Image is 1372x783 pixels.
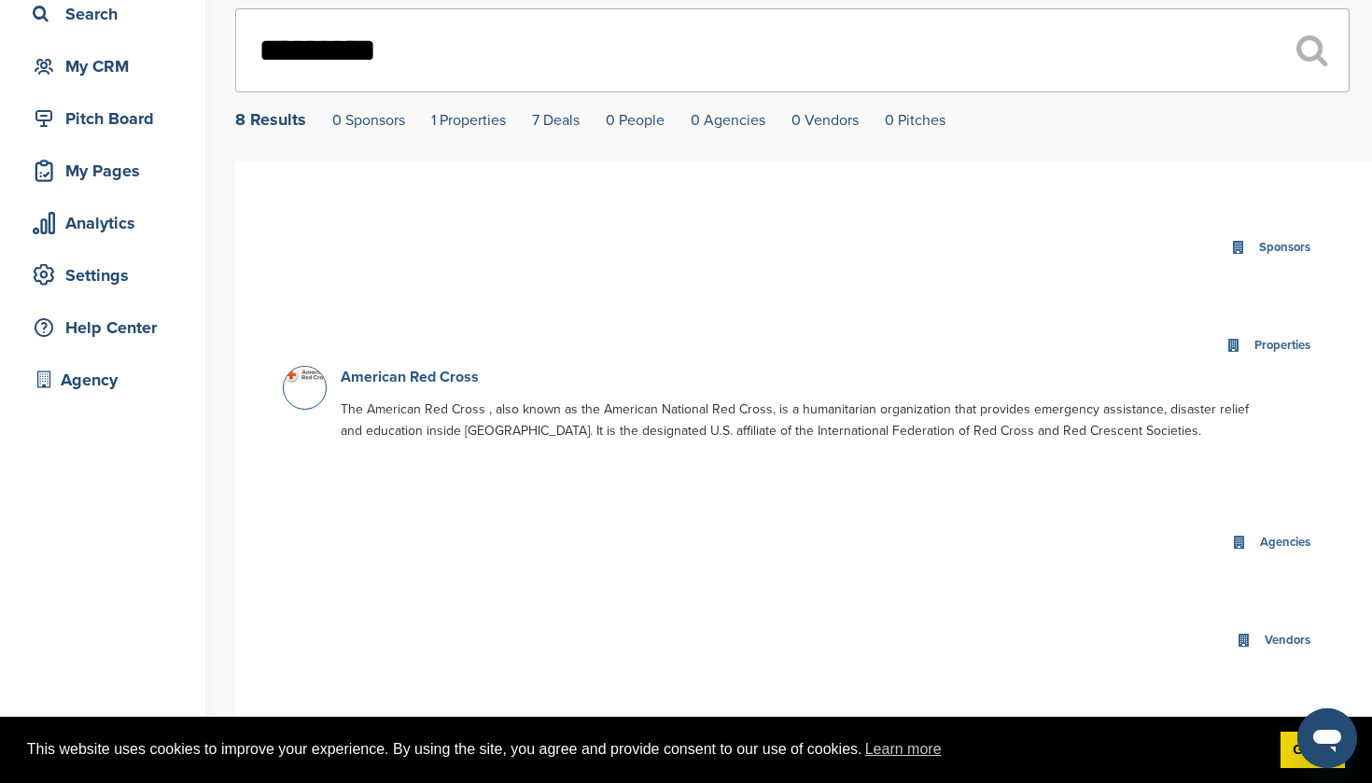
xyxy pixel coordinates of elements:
[1281,732,1345,769] a: dismiss cookie message
[341,398,1259,441] p: The American Red Cross , also known as the American National Red Cross, is a humanitarian organiz...
[862,735,945,763] a: learn more about cookies
[28,49,187,83] div: My CRM
[19,254,187,297] a: Settings
[284,367,330,384] img: Open uri20141112 64162 10355w1?1415808777
[19,306,187,349] a: Help Center
[1250,335,1315,357] div: Properties
[691,111,765,130] a: 0 Agencies
[1260,630,1315,651] div: Vendors
[27,735,1266,763] span: This website uses cookies to improve your experience. By using the site, you agree and provide co...
[532,111,580,130] a: 7 Deals
[28,363,187,397] div: Agency
[19,97,187,140] a: Pitch Board
[28,154,187,188] div: My Pages
[341,368,479,386] a: American Red Cross
[28,102,187,135] div: Pitch Board
[431,111,506,130] a: 1 Properties
[791,111,859,130] a: 0 Vendors
[28,311,187,344] div: Help Center
[19,202,187,245] a: Analytics
[1297,708,1357,768] iframe: Button to launch messaging window
[332,111,405,130] a: 0 Sponsors
[885,111,945,130] a: 0 Pitches
[28,259,187,292] div: Settings
[19,45,187,88] a: My CRM
[19,149,187,192] a: My Pages
[28,206,187,240] div: Analytics
[1254,237,1315,259] div: Sponsors
[1255,532,1315,553] div: Agencies
[606,111,665,130] a: 0 People
[19,358,187,401] a: Agency
[235,111,306,128] div: 8 Results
